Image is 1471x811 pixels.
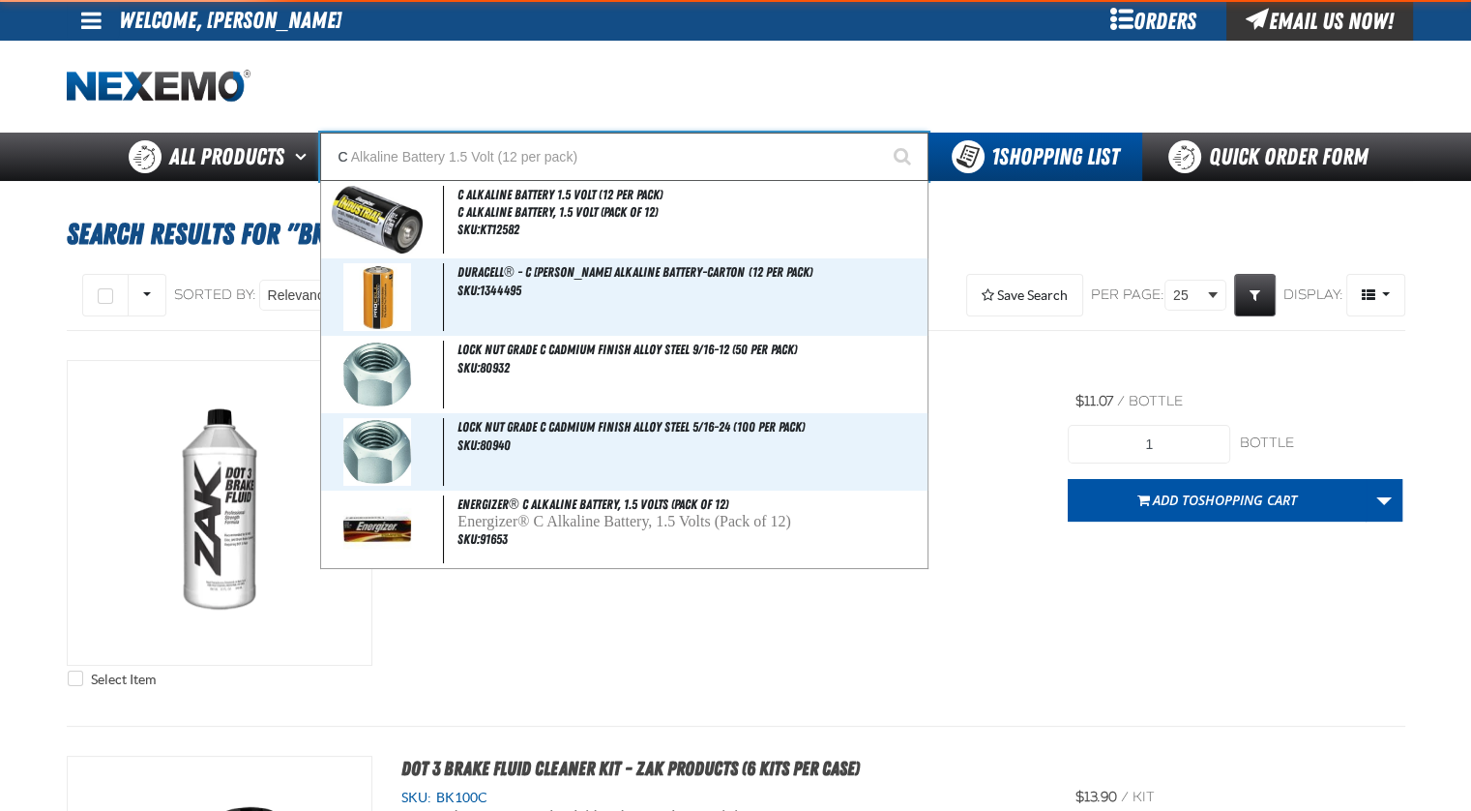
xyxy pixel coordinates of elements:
[457,531,508,547] span: SKU:91653
[68,361,371,665] : View Details of the DOT 3 Brake Fluid Exchange Formula - 32 Ounce - ZAK Products
[343,263,411,331] img: 5b11584e4654f747486255-1344495-a.jpg
[1153,491,1297,509] span: Add to
[457,204,923,221] span: C Alkaline Battery, 1.5 Volt (Pack of 12)
[457,514,923,530] p: Energizer® C Alkaline Battery, 1.5 Volts (Pack of 12)
[1117,393,1125,409] span: /
[457,187,662,202] span: C Alkaline Battery 1.5 Volt (12 per pack)
[68,671,156,689] label: Select Item
[1129,393,1183,409] span: bottle
[991,143,999,170] strong: 1
[1121,789,1129,805] span: /
[128,274,166,316] button: Rows selection options
[457,419,805,435] span: Lock Nut Grade C Cadmium Finish Alloy Steel 5/16-24 (100 per pack)
[1091,286,1164,305] span: Per page:
[457,360,510,375] span: SKU:80932
[1173,285,1204,306] span: 25
[1234,274,1276,316] a: Expand or Collapse Grid Filters
[880,133,928,181] button: Start Searching
[457,264,811,280] span: Duracell® - C [PERSON_NAME] Alkaline Battery-Carton (12 per pack)
[1346,274,1405,316] button: Product Grid Views Toolbar
[332,186,424,254] img: 5b11582dd3148392293197-kt12582.jpg
[1075,789,1117,805] span: $13.90
[457,437,511,453] span: SKU:80940
[1240,435,1402,453] div: bottle
[1283,286,1343,303] span: Display:
[1075,393,1113,409] span: $11.07
[401,789,1040,807] div: SKU:
[1133,789,1155,805] span: kit
[67,70,250,104] img: Nexemo logo
[1068,479,1367,522] button: Add toShopping Cart
[288,133,320,181] button: Open All Products pages
[67,70,250,104] a: Home
[1366,479,1402,522] a: More Actions
[1142,133,1404,181] a: Quick Order Form
[343,496,411,563] img: 63cacd1f563e8380578266-91653.jpg
[991,143,1119,170] span: Shopping List
[68,671,83,686] input: Select Item
[401,757,860,780] a: DOT 3 Brake Fluid Cleaner Kit - ZAK Products (6 Kits per Case)
[268,285,332,306] span: Relevance
[67,208,1405,260] h1: Search Results for "BK100"
[928,133,1142,181] button: You have 1 Shopping List. Open to view details
[997,287,1068,303] span: Save Search
[174,286,256,303] span: Sorted By:
[343,341,411,408] img: 5b11580d4a9d5556381536-p_31312_1.jpg
[68,361,371,665] img: DOT 3 Brake Fluid Exchange Formula - 32 Ounce - ZAK Products
[320,133,928,181] input: Search
[1347,275,1404,315] span: Product Grid Views Toolbar
[457,342,797,357] span: Lock Nut Grade C Cadmium Finish Alloy Steel 9/16-12 (50 per pack)
[431,790,487,805] span: BK100C
[457,496,727,512] span: Energizer® C Alkaline Battery, 1.5 Volts (Pack of 12)
[1198,491,1297,509] span: Shopping Cart
[966,274,1083,316] button: Expand or Collapse Saved Search drop-down to save a search query
[1068,425,1230,464] input: Product Quantity
[457,222,519,237] span: SKU:KT12582
[343,418,411,486] img: 5b11580d4e9e8842714333-p_31312.jpg
[169,139,284,174] span: All Products
[457,283,521,298] span: SKU:1344495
